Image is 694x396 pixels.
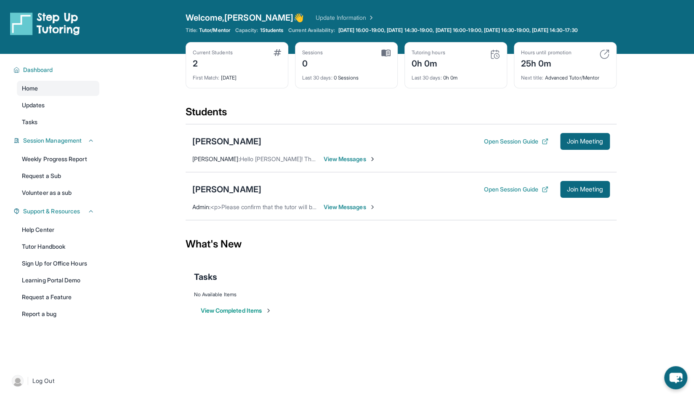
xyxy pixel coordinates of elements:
img: card [490,49,500,59]
a: Volunteer as a sub [17,185,99,200]
div: 0h 0m [412,56,445,69]
a: |Log Out [8,372,99,390]
img: card [381,49,391,57]
div: [PERSON_NAME] [192,183,261,195]
div: Tutoring hours [412,49,445,56]
a: Tasks [17,114,99,130]
span: Last 30 days : [302,74,332,81]
a: Home [17,81,99,96]
a: Report a bug [17,306,99,322]
span: Join Meeting [567,187,603,192]
div: 0 Sessions [302,69,391,81]
button: Open Session Guide [484,137,548,146]
span: Dashboard [23,66,53,74]
span: Updates [22,101,45,109]
span: Tutor/Mentor [199,27,230,34]
button: Support & Resources [20,207,94,215]
span: | [27,376,29,386]
a: Request a Feature [17,290,99,305]
div: Hours until promotion [521,49,572,56]
a: Tutor Handbook [17,239,99,254]
img: Chevron-Right [369,156,376,162]
div: No Available Items [194,291,608,298]
span: Next title : [521,74,544,81]
a: Weekly Progress Report [17,151,99,167]
button: Join Meeting [560,181,610,198]
img: card [599,49,609,59]
a: Sign Up for Office Hours [17,256,99,271]
span: Welcome, [PERSON_NAME] 👋 [186,12,304,24]
span: [PERSON_NAME] : [192,155,240,162]
button: View Completed Items [201,306,272,315]
a: Update Information [316,13,375,22]
span: Support & Resources [23,207,80,215]
span: 1 Students [260,27,283,34]
img: user-img [12,375,24,387]
button: Dashboard [20,66,94,74]
span: [DATE] 16:00-19:00, [DATE] 14:30-19:00, [DATE] 16:00-19:00, [DATE] 16:30-19:00, [DATE] 14:30-17:30 [338,27,578,34]
div: 25h 0m [521,56,572,69]
a: Help Center [17,222,99,237]
span: Title: [186,27,197,34]
div: [DATE] [193,69,281,81]
span: Last 30 days : [412,74,442,81]
div: 2 [193,56,233,69]
a: Learning Portal Demo [17,273,99,288]
span: View Messages [324,203,376,211]
span: Join Meeting [567,139,603,144]
span: <p>Please confirm that the tutor will be able to attend your first assigned meeting time before j... [210,203,514,210]
span: Home [22,84,38,93]
div: Advanced Tutor/Mentor [521,69,609,81]
span: Tasks [194,271,217,283]
img: logo [10,12,80,35]
img: Chevron-Right [369,204,376,210]
span: Admin : [192,203,210,210]
a: Updates [17,98,99,113]
span: Tasks [22,118,37,126]
button: Session Management [20,136,94,145]
button: Open Session Guide [484,185,548,194]
div: Students [186,105,617,124]
div: Current Students [193,49,233,56]
span: Session Management [23,136,82,145]
img: card [274,49,281,56]
a: Request a Sub [17,168,99,183]
button: chat-button [664,366,687,389]
a: [DATE] 16:00-19:00, [DATE] 14:30-19:00, [DATE] 16:00-19:00, [DATE] 16:30-19:00, [DATE] 14:30-17:30 [337,27,580,34]
img: Chevron Right [366,13,375,22]
span: Current Availability: [288,27,335,34]
div: Sessions [302,49,323,56]
div: 0h 0m [412,69,500,81]
span: First Match : [193,74,220,81]
button: Join Meeting [560,133,610,150]
span: Log Out [32,377,54,385]
span: View Messages [324,155,376,163]
div: [PERSON_NAME] [192,136,261,147]
div: 0 [302,56,323,69]
div: What's New [186,226,617,263]
span: Capacity: [235,27,258,34]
